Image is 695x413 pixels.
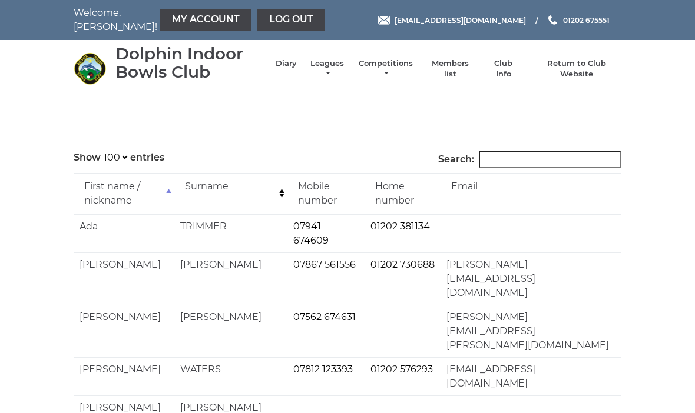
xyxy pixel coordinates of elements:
td: [PERSON_NAME] [74,357,174,395]
a: 01202 730688 [370,259,435,270]
td: Ada [74,214,174,252]
a: Diary [276,58,297,69]
a: 07562 674631 [293,311,356,322]
td: TRIMMER [174,214,287,252]
td: [PERSON_NAME] [74,252,174,305]
img: Dolphin Indoor Bowls Club [74,52,106,85]
a: 07812 123393 [293,364,353,375]
td: Home number [365,173,441,214]
a: 01202 381134 [370,221,430,232]
td: Mobile number [287,173,365,214]
a: Return to Club Website [532,58,621,79]
select: Showentries [101,151,130,164]
td: Email [441,173,621,214]
td: [PERSON_NAME] [74,305,174,357]
nav: Welcome, [PERSON_NAME]! [74,6,292,34]
td: Surname: activate to sort column ascending [174,173,287,214]
img: Email [378,16,390,25]
span: 01202 675551 [563,15,610,24]
a: 07867 561556 [293,259,356,270]
a: Email [EMAIL_ADDRESS][DOMAIN_NAME] [378,15,526,26]
label: Search: [438,151,621,168]
td: [PERSON_NAME][EMAIL_ADDRESS][DOMAIN_NAME] [441,252,621,305]
a: 01202 576293 [370,364,433,375]
label: Show entries [74,151,164,165]
div: Dolphin Indoor Bowls Club [115,45,264,81]
img: Phone us [548,15,557,25]
a: Club Info [486,58,521,79]
a: My Account [160,9,251,31]
a: Phone us 01202 675551 [547,15,610,26]
input: Search: [479,151,621,168]
td: [EMAIL_ADDRESS][DOMAIN_NAME] [441,357,621,395]
a: Competitions [358,58,414,79]
td: WATERS [174,357,287,395]
a: Members list [425,58,474,79]
td: First name / nickname: activate to sort column descending [74,173,174,214]
a: 07941 674609 [293,221,329,246]
td: [PERSON_NAME][EMAIL_ADDRESS][PERSON_NAME][DOMAIN_NAME] [441,305,621,357]
td: [PERSON_NAME] [174,305,287,357]
td: [PERSON_NAME] [174,252,287,305]
a: Log out [257,9,325,31]
span: [EMAIL_ADDRESS][DOMAIN_NAME] [395,15,526,24]
a: Leagues [309,58,346,79]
